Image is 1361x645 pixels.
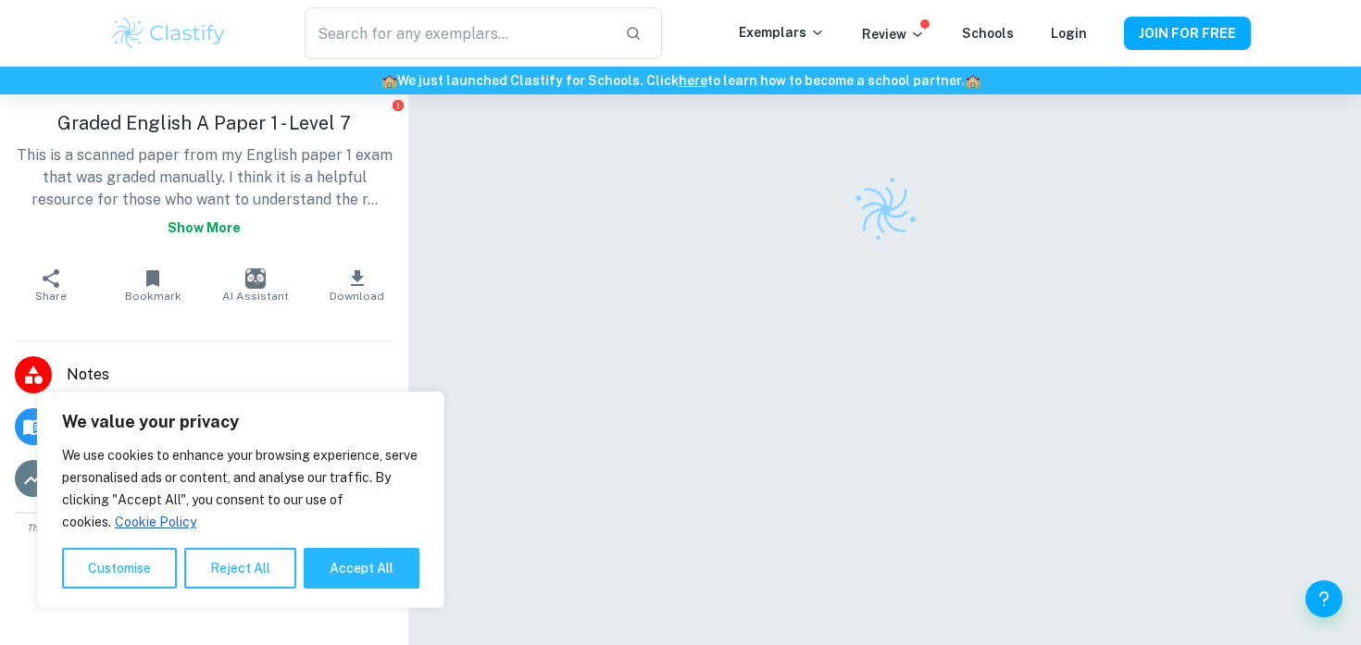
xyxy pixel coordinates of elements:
[1305,580,1342,617] button: Help and Feedback
[102,259,204,311] button: Bookmark
[184,548,296,589] button: Reject All
[306,259,408,311] button: Download
[304,548,419,589] button: Accept All
[1124,17,1251,50] button: JOIN FOR FREE
[222,290,289,303] span: AI Assistant
[114,514,197,530] a: Cookie Policy
[15,144,393,244] p: This is a scanned paper from my English paper 1 exam that was graded manually. I think it is a he...
[965,73,980,88] span: 🏫
[305,7,610,59] input: Search for any exemplars...
[1051,26,1087,41] a: Login
[35,290,67,303] span: Share
[67,364,393,386] span: Notes
[245,268,266,289] img: AI Assistant
[15,109,393,137] h1: Graded English A Paper 1 - Level 7
[739,22,825,43] p: Exemplars
[330,290,384,303] span: Download
[962,26,1014,41] a: Schools
[862,24,925,44] p: Review
[37,391,444,608] div: We value your privacy
[841,167,929,254] img: Clastify logo
[7,521,401,549] span: This is an example of past student work. Do not copy or submit as your own. Use to understand the...
[205,259,306,311] button: AI Assistant
[381,73,397,88] span: 🏫
[110,15,228,52] img: Clastify logo
[679,73,707,88] a: here
[62,548,177,589] button: Customise
[62,444,419,533] p: We use cookies to enhance your browsing experience, serve personalised ads or content, and analys...
[160,211,248,244] button: Show more
[4,70,1357,91] h6: We just launched Clastify for Schools. Click to learn how to become a school partner.
[62,411,419,433] p: We value your privacy
[125,290,181,303] span: Bookmark
[391,98,405,112] button: Report issue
